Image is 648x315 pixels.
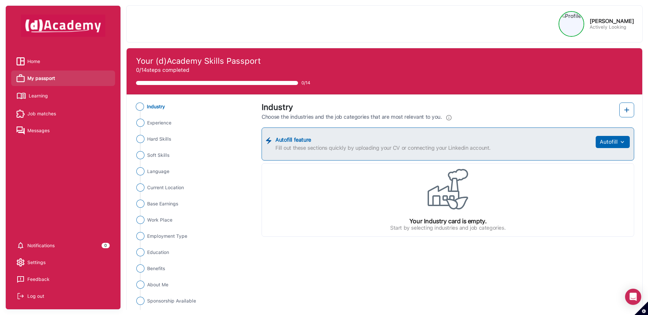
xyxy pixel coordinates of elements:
[634,302,648,315] button: Set cookie preferences
[301,80,310,86] span: 0/14
[147,249,169,256] span: Education
[275,136,592,144] label: Autofill feature
[135,297,253,305] li: Close
[17,258,25,266] img: setting
[135,167,253,175] li: Close
[17,57,25,65] img: Home icon
[136,248,144,256] img: ...
[135,135,253,143] li: Close
[147,265,165,272] span: Benefits
[147,217,172,224] span: Work Place
[135,232,253,240] li: Close
[135,200,253,208] li: Close
[17,109,110,119] a: Job matches iconJob matches
[135,151,253,159] li: Close
[136,151,144,159] img: ...
[136,232,144,240] img: ...
[147,281,168,288] span: About Me
[136,103,144,111] img: ...
[29,91,48,101] span: Learning
[625,289,641,305] div: Open Intercom Messenger
[27,125,50,136] span: Messages
[147,119,171,126] span: Experience
[136,264,144,273] img: ...
[17,125,110,136] a: Messages iconMessages
[27,257,46,267] span: Settings
[136,183,144,192] img: ...
[147,168,169,175] span: Language
[136,66,633,74] p: 0/14 steps completed
[147,200,178,207] span: Base Earnings
[135,216,253,224] li: Close
[147,297,196,305] span: Sponsorship Available
[102,243,110,248] div: 0
[590,24,634,30] p: Actively Looking
[134,103,254,111] li: Close
[27,274,50,284] div: Feedback
[560,12,583,36] img: Profile
[136,200,144,208] img: ...
[136,135,144,143] img: ...
[409,218,487,225] label: Your Industry card is empty.
[27,73,55,83] span: My passport
[27,56,40,66] span: Home
[21,15,105,37] img: dAcademy
[136,167,144,175] img: ...
[623,106,631,114] img: add
[147,136,171,143] span: Hard Skills
[262,114,442,120] span: Choose the industries and the job categories that are most relevant to you.
[27,240,55,251] span: Notifications
[428,169,468,209] img: ...
[136,119,144,127] img: ...
[17,56,110,66] a: Home iconHome
[17,241,25,250] img: setting
[17,90,110,102] a: Learning iconLearning
[262,103,451,112] div: Industry
[136,56,633,66] h4: Your (d)Academy Skills Passport
[17,110,25,118] img: Job matches icon
[619,103,634,117] button: add
[136,281,144,289] img: ...
[136,297,144,305] img: ...
[147,103,165,110] span: Industry
[17,292,25,300] img: Log out
[135,264,253,273] li: Close
[17,73,110,83] a: My passport iconMy passport
[135,248,253,256] li: Close
[147,152,169,159] span: Soft Skills
[275,144,592,152] label: Fill out these sections quickly by uploading your CV or connecting your Linkedin account.
[147,233,187,240] span: Employment Type
[17,126,25,135] img: Messages icon
[17,274,110,284] a: Feedback
[266,137,271,144] img: ...
[136,216,144,224] img: ...
[135,281,253,289] li: Close
[390,225,506,231] label: Start by selecting industries and job categories.
[17,90,26,102] img: Learning icon
[27,291,44,301] div: Log out
[17,275,25,283] img: feedback
[596,136,630,148] button: Autofill
[17,74,25,82] img: My passport icon
[590,18,634,24] div: [PERSON_NAME]
[135,183,253,192] li: Close
[27,109,56,119] span: Job matches
[618,139,626,145] img: ...
[135,119,253,127] li: Close
[446,114,452,122] img: Info
[147,184,184,191] span: Current Location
